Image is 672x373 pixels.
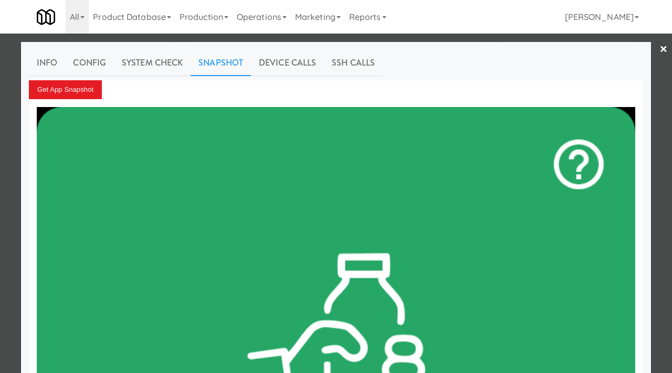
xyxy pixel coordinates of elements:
[65,50,114,76] a: Config
[29,50,65,76] a: Info
[659,34,668,66] a: ×
[191,50,251,76] a: Snapshot
[324,50,383,76] a: SSH Calls
[114,50,191,76] a: System Check
[251,50,324,76] a: Device Calls
[37,8,55,26] img: Micromart
[29,80,102,99] button: Get App Snapshot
